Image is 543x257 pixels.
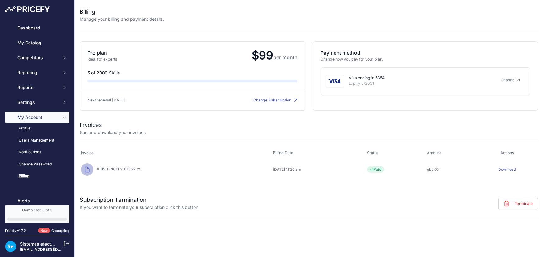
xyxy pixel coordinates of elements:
[87,49,247,56] p: Pro plan
[367,151,379,155] span: Status
[498,198,538,209] button: Terminate
[321,49,531,56] p: Payment method
[87,97,192,103] p: Next renewal [DATE]
[80,7,164,16] h2: Billing
[80,129,146,136] p: See and download your invoices
[273,151,293,155] span: Billing Data
[20,241,62,246] a: Sistemas efectoLED
[5,123,69,134] a: Profile
[87,70,297,76] p: 5 of 2000 SKUs
[5,228,26,233] div: Pricefy v1.7.2
[498,167,516,172] a: Download
[94,167,141,171] span: #INV-PRICEFY-01055-25
[80,196,198,204] h2: Subscription Termination
[80,204,198,210] p: If you want to terminate your subscription click this button
[51,228,69,233] a: Changelog
[247,48,297,62] span: $99
[5,147,69,158] a: Notifications
[5,67,69,78] button: Repricing
[17,99,58,106] span: Settings
[17,114,58,120] span: My Account
[7,208,67,213] div: Completed 0 of 3
[349,81,491,87] p: Expiry 6/2031
[515,201,533,206] span: Terminate
[80,16,164,22] p: Manage your billing and payment details.
[500,151,514,155] span: Actions
[5,205,69,223] a: Completed 0 of 3
[17,84,58,91] span: Reports
[427,151,441,155] span: Amount
[5,171,69,182] a: Billing
[5,135,69,146] a: Users Management
[5,52,69,63] button: Competitors
[349,75,491,81] p: Visa ending in 5854
[38,228,50,233] span: New
[5,37,69,48] a: My Catalog
[5,22,69,230] nav: Sidebar
[273,54,297,61] span: per month
[5,6,50,12] img: Pricefy Logo
[87,56,247,62] p: Ideal for experts
[17,55,58,61] span: Competitors
[5,112,69,123] button: My Account
[427,167,475,172] div: gbp 65
[80,121,102,129] h2: Invoices
[5,22,69,34] a: Dashboard
[321,56,531,62] p: Change how you pay for your plan.
[5,159,69,170] a: Change Password
[5,97,69,108] button: Settings
[496,75,525,85] a: Change
[5,82,69,93] button: Reports
[81,151,94,155] span: Invoice
[253,98,297,102] a: Change Subscription
[5,195,69,206] a: Alerts
[20,247,85,252] a: [EMAIL_ADDRESS][DOMAIN_NAME]
[17,70,58,76] span: Repricing
[367,166,384,173] span: Paid
[273,167,365,172] div: [DATE] 11:20 am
